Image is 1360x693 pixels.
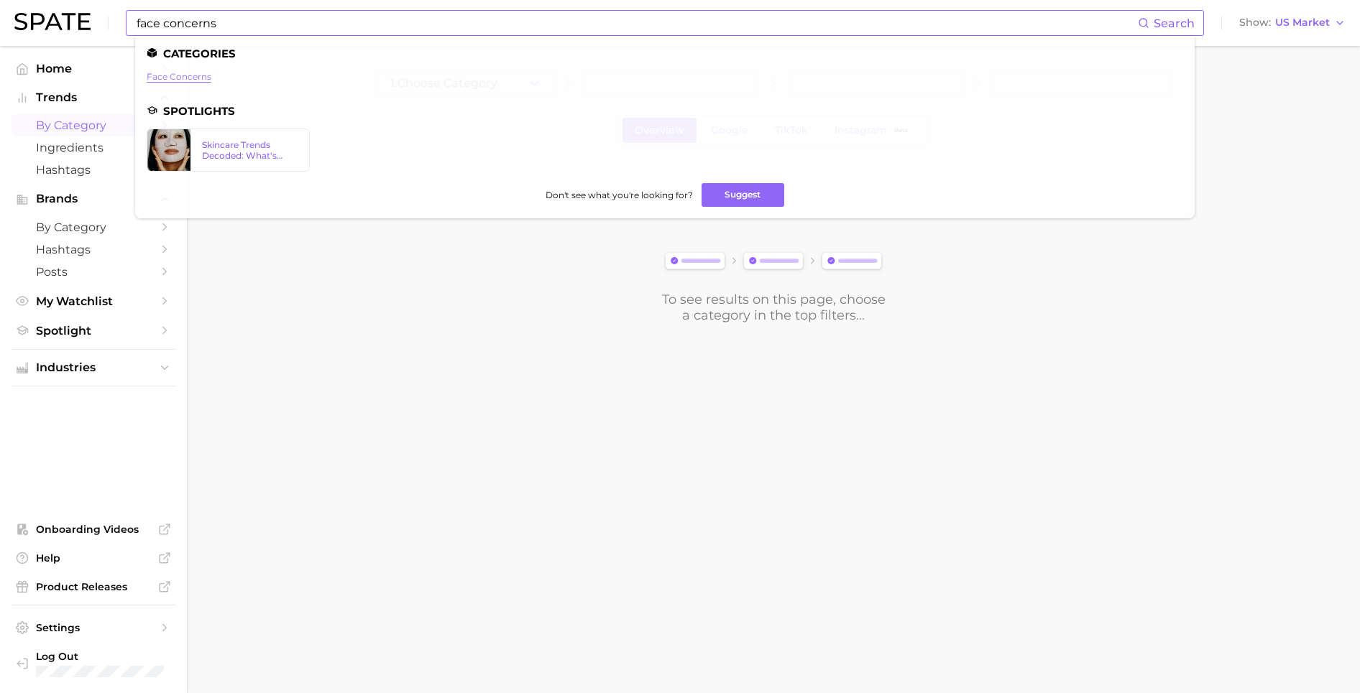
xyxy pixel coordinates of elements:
a: Hashtags [12,238,175,261]
li: Categories [147,47,1183,60]
li: Spotlights [147,105,1183,117]
a: by Category [12,114,175,136]
a: Posts [12,261,175,283]
span: Hashtags [36,163,151,177]
span: Show [1239,19,1271,27]
span: Don't see what you're looking for? [546,190,693,200]
a: by Category [12,216,175,238]
span: Home [36,62,151,75]
span: Help [36,552,151,564]
a: My Watchlist [12,290,175,312]
a: Product Releases [12,576,175,597]
a: Spotlight [12,320,175,342]
input: Search here for a brand, industry, or ingredient [135,11,1138,35]
a: Help [12,547,175,569]
button: Industries [12,357,175,378]
span: Posts [36,265,151,279]
a: face concerns [147,71,211,82]
a: Hashtags [12,159,175,181]
span: My Watchlist [36,294,151,308]
img: svg%3e [661,249,886,274]
span: Settings [36,621,151,634]
a: Ingredients [12,136,175,159]
a: Onboarding Videos [12,518,175,540]
span: Search [1154,17,1195,30]
span: Brands [36,192,151,205]
span: Ingredients [36,141,151,154]
a: Home [12,57,175,80]
button: Brands [12,188,175,210]
span: by Category [36,118,151,132]
span: Industries [36,361,151,374]
span: Hashtags [36,243,151,256]
div: To see results on this page, choose a category in the top filters... [661,292,886,323]
a: Log out. Currently logged in with e-mail alyssa@spate.nyc. [12,646,175,682]
div: Skincare Trends Decoded: What's Popular According to Google Search & TikTok [202,139,298,161]
span: Spotlight [36,324,151,338]
a: Skincare Trends Decoded: What's Popular According to Google Search & TikTok [147,129,310,172]
button: ShowUS Market [1236,14,1349,32]
button: Trends [12,87,175,108]
a: Settings [12,617,175,638]
button: Suggest [702,183,784,207]
span: Trends [36,91,151,104]
span: Log Out [36,650,164,663]
span: by Category [36,220,151,234]
span: Product Releases [36,580,151,593]
span: US Market [1275,19,1330,27]
span: Onboarding Videos [36,523,151,536]
img: SPATE [14,13,91,30]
